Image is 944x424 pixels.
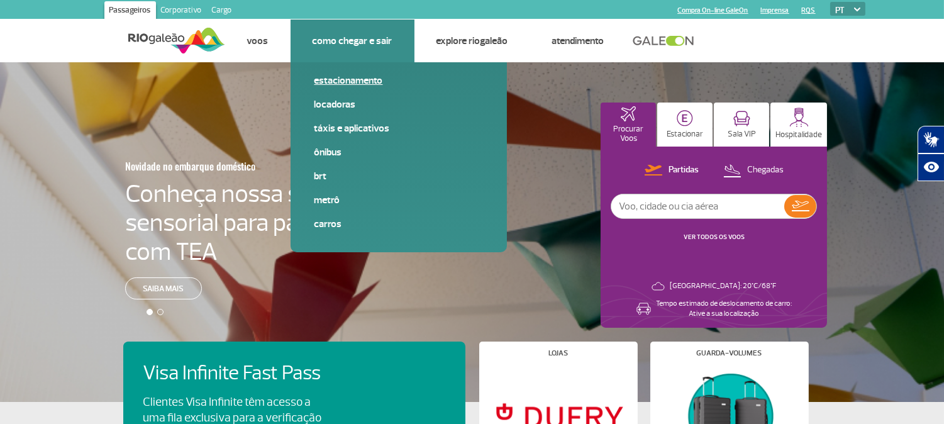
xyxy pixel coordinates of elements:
[156,1,207,21] a: Corporativo
[918,126,944,153] button: Abrir tradutor de língua de sinais.
[918,153,944,181] button: Abrir recursos assistivos.
[641,162,702,179] button: Partidas
[436,35,508,47] a: Explore RIOgaleão
[678,6,748,14] a: Compra On-line GaleOn
[313,35,392,47] a: Como chegar e sair
[601,103,656,147] button: Procurar Voos
[314,145,483,159] a: Ônibus
[669,164,699,176] p: Partidas
[775,130,822,140] p: Hospitalidade
[143,362,343,385] h4: Visa Infinite Fast Pass
[770,103,827,147] button: Hospitalidade
[656,299,792,319] p: Tempo estimado de deslocamento de carro: Ative a sua localização
[314,98,483,111] a: Locadoras
[680,232,748,242] button: VER TODOS OS VOOS
[918,126,944,181] div: Plugin de acessibilidade da Hand Talk.
[314,193,483,207] a: Metrô
[125,153,335,179] h3: Novidade no embarque doméstico
[207,1,237,21] a: Cargo
[621,106,636,121] img: airplaneHomeActive.svg
[714,103,769,147] button: Sala VIP
[802,6,816,14] a: RQS
[247,35,269,47] a: Voos
[719,162,787,179] button: Chegadas
[314,217,483,231] a: Carros
[607,125,650,143] p: Procurar Voos
[761,6,789,14] a: Imprensa
[552,35,604,47] a: Atendimento
[728,130,756,139] p: Sala VIP
[789,108,809,127] img: hospitality.svg
[670,281,776,291] p: [GEOGRAPHIC_DATA]: 20°C/68°F
[125,277,202,299] a: Saiba mais
[314,121,483,135] a: Táxis e aplicativos
[314,169,483,183] a: BRT
[548,350,568,357] h4: Lojas
[677,110,693,126] img: carParkingHome.svg
[667,130,703,139] p: Estacionar
[747,164,784,176] p: Chegadas
[611,194,784,218] input: Voo, cidade ou cia aérea
[657,103,713,147] button: Estacionar
[697,350,762,357] h4: Guarda-volumes
[125,179,397,266] h4: Conheça nossa sala sensorial para passageiros com TEA
[104,1,156,21] a: Passageiros
[684,233,745,241] a: VER TODOS OS VOOS
[314,74,483,87] a: Estacionamento
[733,111,750,126] img: vipRoom.svg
